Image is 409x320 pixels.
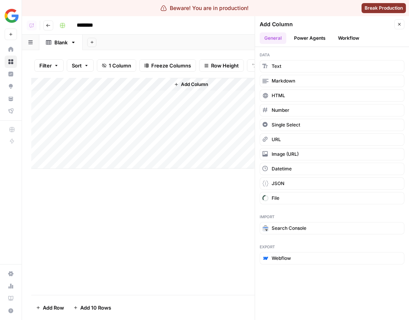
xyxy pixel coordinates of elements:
button: JSON [260,177,404,190]
button: 1 Column [97,59,136,72]
button: Sort [67,59,94,72]
button: Webflow [260,252,404,264]
div: Blank [54,39,68,46]
span: 1 Column [109,62,131,69]
button: Workflow [333,32,364,44]
div: Beware! You are in production! [161,4,248,12]
button: Filter [34,59,64,72]
a: Home [5,43,17,56]
span: Filter [39,62,52,69]
a: Opportunities [5,80,17,93]
button: Power Agents [289,32,330,44]
span: Sort [72,62,82,69]
span: Markdown [272,77,295,84]
span: Single Select [272,121,300,128]
button: Markdown [260,75,404,87]
button: Text [260,60,404,72]
span: Import [260,214,404,220]
span: HTML [272,92,285,99]
button: URL [260,133,404,146]
span: Number [272,107,289,114]
span: Image (URL) [272,151,299,158]
button: Undo [247,59,277,72]
a: Flightpath [5,105,17,117]
button: Datetime [260,163,404,175]
span: Add 10 Rows [80,304,111,312]
a: Settings [5,268,17,280]
span: JSON [272,180,284,187]
button: Workspace: felipeopsonboarding [5,6,17,25]
a: Your Data [5,93,17,105]
button: Single Select [260,119,404,131]
button: General [260,32,286,44]
button: HTML [260,89,404,102]
button: Help + Support [5,305,17,317]
span: File [272,195,279,202]
span: Break Production [365,5,403,12]
span: Freeze Columns [151,62,191,69]
span: Webflow [272,255,291,262]
span: Row Height [211,62,239,69]
button: Number [260,104,404,116]
a: Learning Hub [5,292,17,305]
button: Add Row [31,301,69,314]
button: Freeze Columns [139,59,196,72]
a: Insights [5,68,17,80]
span: Add Row [43,304,64,312]
button: Add 10 Rows [69,301,116,314]
span: Add Column [181,81,208,88]
img: felipeopsonboarding Logo [5,9,19,23]
button: Search Console [260,222,404,234]
span: Datetime [272,165,292,172]
span: URL [272,136,281,143]
button: Row Height [199,59,244,72]
a: Browse [5,56,17,68]
a: Usage [5,280,17,292]
button: Add Column [171,79,211,89]
span: Data [260,52,404,58]
span: Search Console [272,225,306,232]
span: Text [272,63,281,70]
span: Export [260,244,404,250]
button: File [260,192,404,204]
a: Blank [39,35,83,50]
button: Break Production [362,3,406,13]
button: Image (URL) [260,148,404,160]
